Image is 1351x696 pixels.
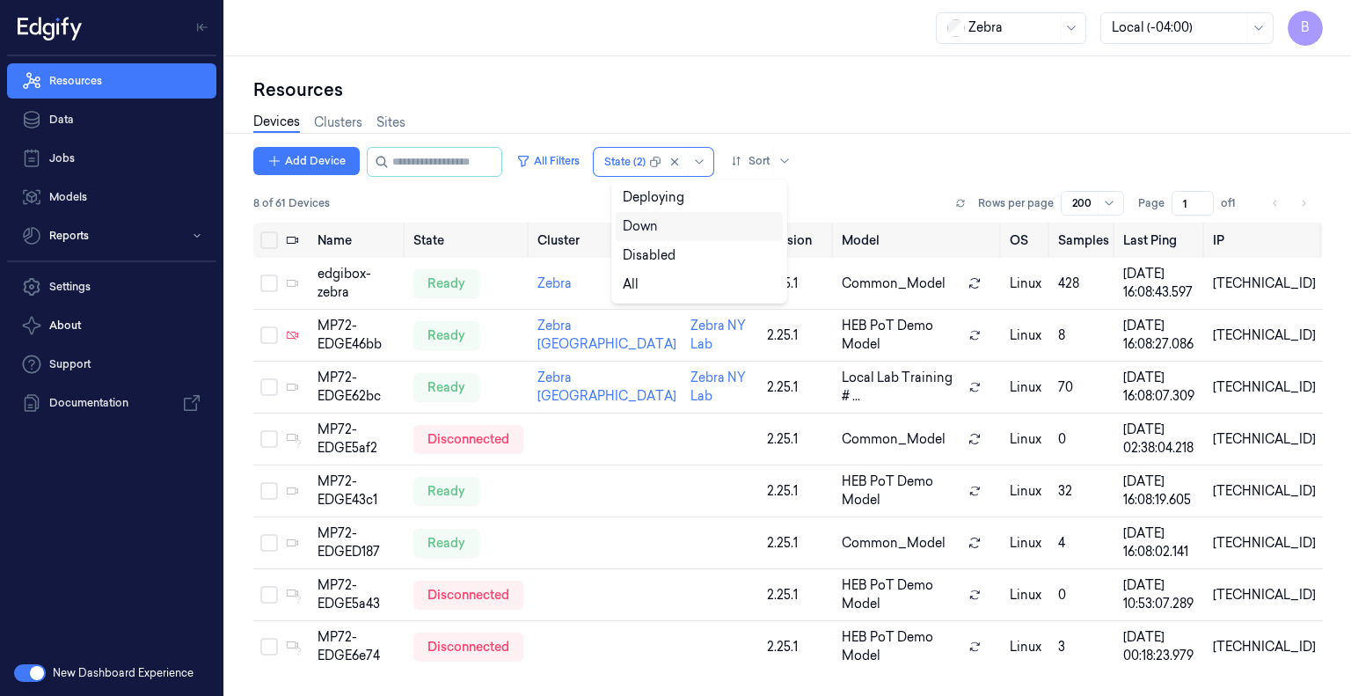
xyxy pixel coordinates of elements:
a: Clusters [314,114,362,132]
div: MP72-EDGE5a43 [318,576,399,613]
div: Down [623,217,658,236]
span: Local Lab Training # ... [842,369,962,406]
th: Last Ping [1116,223,1206,258]
th: OS [1003,223,1051,258]
p: linux [1010,534,1044,553]
a: Sites [376,114,405,132]
div: [DATE] 10:53:07.289 [1123,576,1199,613]
div: [DATE] 00:18:23.979 [1123,628,1199,665]
div: 2.25.1 [767,638,828,656]
div: [DATE] 16:08:27.086 [1123,317,1199,354]
p: linux [1010,586,1044,604]
button: Reports [7,218,216,253]
div: [TECHNICAL_ID] [1213,326,1316,345]
div: ready [413,373,479,401]
div: MP72-EDGE43c1 [318,473,399,509]
div: [TECHNICAL_ID] [1213,586,1316,604]
a: Resources [7,63,216,99]
div: ready [413,529,479,557]
div: [DATE] 16:08:19.605 [1123,473,1199,509]
th: State [406,223,530,258]
div: 0 [1058,430,1109,449]
th: Name [310,223,406,258]
div: 2.25.1 [767,275,828,293]
div: [TECHNICAL_ID] [1213,378,1316,397]
div: 2.25.1 [767,586,828,604]
div: 2.25.1 [767,378,828,397]
span: HEB PoT Demo Model [842,576,962,613]
button: Select row [260,326,278,344]
button: Toggle Navigation [188,13,216,41]
span: Common_Model [842,430,946,449]
div: 2.25.1 [767,534,828,553]
p: Rows per page [978,195,1054,211]
button: About [7,308,216,343]
button: Select all [260,231,278,249]
div: edgibox-zebra [318,265,399,302]
div: disconnected [413,633,523,661]
div: ready [413,321,479,349]
p: linux [1010,326,1044,345]
span: Page [1138,195,1165,211]
button: Select row [260,534,278,552]
div: 8 [1058,326,1109,345]
button: B [1288,11,1323,46]
span: 8 of 61 Devices [253,195,330,211]
a: Models [7,179,216,215]
button: Select row [260,482,278,500]
a: Documentation [7,385,216,421]
a: Support [7,347,216,382]
button: Select row [260,378,278,396]
th: Cluster [530,223,683,258]
div: Deploying [623,188,684,207]
div: [DATE] 16:08:43.597 [1123,265,1199,302]
div: [DATE] 16:08:02.141 [1123,524,1199,561]
div: 2.25.1 [767,326,828,345]
div: disconnected [413,425,523,453]
a: Zebra NY Lab [690,318,746,352]
div: [DATE] 16:08:07.309 [1123,369,1199,406]
div: ready [413,269,479,297]
div: 4 [1058,534,1109,553]
button: Select row [260,430,278,448]
span: HEB PoT Demo Model [842,628,962,665]
div: [DATE] 02:38:04.218 [1123,421,1199,458]
div: Disabled [623,246,675,265]
button: Select row [260,638,278,656]
div: MP72-EDGE6e74 [318,628,399,665]
button: All Filters [509,147,587,175]
div: [TECHNICAL_ID] [1213,430,1316,449]
div: All [623,275,639,294]
div: disconnected [413,581,523,609]
div: ready [413,477,479,505]
div: [TECHNICAL_ID] [1213,482,1316,501]
div: MP72-EDGE46bb [318,317,399,354]
span: HEB PoT Demo Model [842,317,962,354]
th: IP [1206,223,1323,258]
span: HEB PoT Demo Model [842,473,962,509]
div: Resources [253,77,1323,102]
div: [TECHNICAL_ID] [1213,275,1316,293]
div: 70 [1058,378,1109,397]
button: Select row [260,275,278,292]
button: Select row [260,586,278,604]
div: 3 [1058,638,1109,656]
span: Common_Model [842,275,946,293]
a: Zebra [GEOGRAPHIC_DATA] [537,318,676,352]
p: linux [1010,638,1044,656]
div: 0 [1058,586,1109,604]
div: MP72-EDGE5af2 [318,421,399,458]
span: Common_Model [842,534,946,553]
p: linux [1010,482,1044,501]
a: Zebra [GEOGRAPHIC_DATA] [537,370,676,404]
div: 428 [1058,275,1109,293]
nav: pagination [1263,191,1316,216]
a: Data [7,102,216,137]
a: Jobs [7,141,216,176]
th: Model [835,223,1003,258]
th: Version [760,223,835,258]
p: linux [1010,430,1044,449]
a: Zebra NY Lab [690,370,746,404]
span: of 1 [1221,195,1249,211]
